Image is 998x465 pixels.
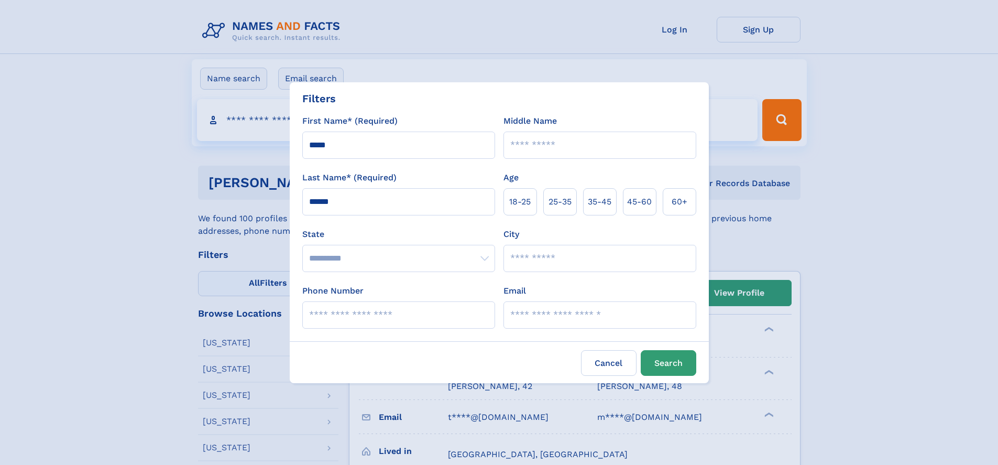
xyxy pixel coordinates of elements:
[549,196,572,208] span: 25‑35
[627,196,652,208] span: 45‑60
[588,196,611,208] span: 35‑45
[503,228,519,241] label: City
[503,285,526,297] label: Email
[503,115,557,127] label: Middle Name
[302,285,364,297] label: Phone Number
[672,196,687,208] span: 60+
[641,350,696,376] button: Search
[509,196,531,208] span: 18‑25
[581,350,637,376] label: Cancel
[503,171,519,184] label: Age
[302,228,495,241] label: State
[302,115,398,127] label: First Name* (Required)
[302,171,397,184] label: Last Name* (Required)
[302,91,336,106] div: Filters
